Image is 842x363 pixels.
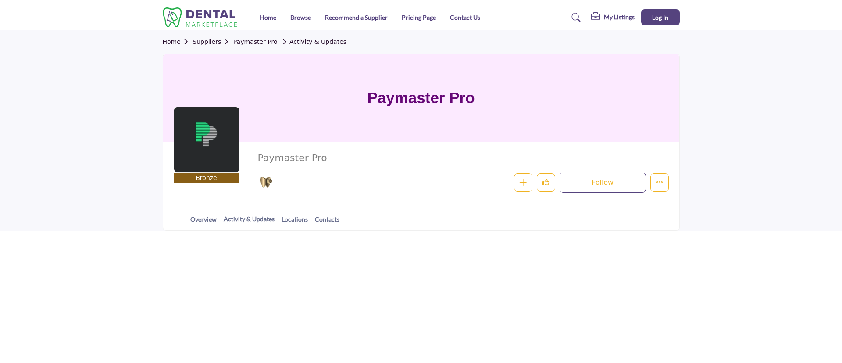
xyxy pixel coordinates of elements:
a: Home [163,38,193,45]
h5: My Listings [604,13,635,21]
a: Suppliers [193,38,233,45]
p: Bronze [175,173,238,183]
a: Browse [290,14,311,21]
button: Log In [641,9,680,25]
img: site Logo [163,7,242,27]
a: Recommend a Supplier [325,14,388,21]
a: Pricing Page [402,14,436,21]
a: Contacts [314,215,340,230]
img: Bronze Sponsorships [260,176,273,189]
button: More details [650,173,669,192]
a: Activity & Updates [279,38,346,45]
h1: Paymaster Pro [367,54,475,142]
div: My Listings [591,12,635,23]
a: Paymaster Pro [233,38,278,45]
a: Locations [281,215,308,230]
h2: Paymaster Pro [257,152,499,164]
span: Log In [652,14,668,21]
a: Activity & Updates [223,214,275,230]
a: Search [563,11,586,25]
a: Contact Us [450,14,480,21]
button: Like [537,173,555,192]
a: Home [260,14,276,21]
button: Follow [560,173,646,193]
a: Overview [190,215,217,230]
